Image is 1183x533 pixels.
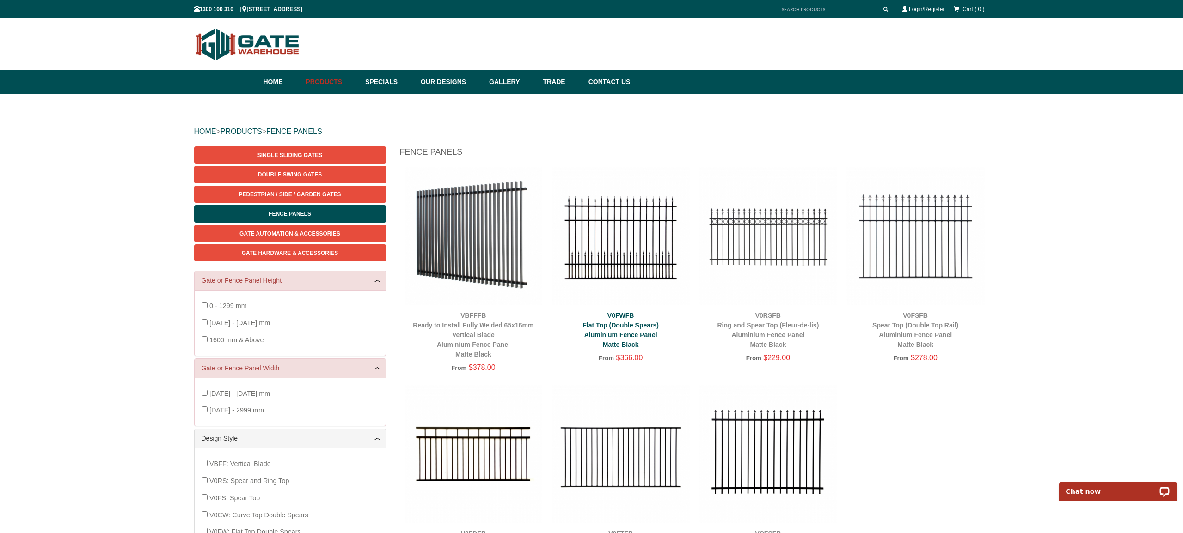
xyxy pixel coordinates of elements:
span: [DATE] - 2999 mm [209,406,264,414]
span: Fence Panels [269,211,311,217]
iframe: LiveChat chat widget [1053,472,1183,501]
span: Gate Automation & Accessories [239,230,340,237]
a: Double Swing Gates [194,166,386,183]
span: V0CW: Curve Top Double Spears [209,511,308,519]
span: [DATE] - [DATE] mm [209,319,270,327]
img: V0FWFB - Flat Top (Double Spears) - Aluminium Fence Panel - Matte Black - Gate Warehouse [552,167,690,305]
span: Pedestrian / Side / Garden Gates [239,191,341,198]
img: V0FTFB - Flat Top 19mm Square Tubes - Aluminium Fence Panel - Matte Black - Gate Warehouse [552,385,690,523]
span: From [746,355,761,362]
span: V0RS: Spear and Ring Top [209,477,289,485]
a: Home [264,70,301,94]
a: HOME [194,127,216,135]
a: Single Sliding Gates [194,146,386,164]
img: VCFSFB - Commercial Industrial Pressed Spear Top - Aluminium Security Fence Panel - Matte Black -... [699,385,837,523]
span: $229.00 [763,354,790,362]
a: Our Designs [416,70,484,94]
a: FENCE PANELS [266,127,322,135]
span: $278.00 [911,354,938,362]
span: 1600 mm & Above [209,336,264,344]
a: Gate Automation & Accessories [194,225,386,242]
a: Pedestrian / Side / Garden Gates [194,186,386,203]
span: V0FS: Spear Top [209,494,260,502]
div: > > [194,117,989,146]
span: From [451,364,466,371]
a: Gate Hardware & Accessories [194,244,386,261]
span: From [599,355,614,362]
span: 1300 100 310 | [STREET_ADDRESS] [194,6,303,12]
a: PRODUCTS [221,127,262,135]
img: VBFFFB - Ready to Install Fully Welded 65x16mm Vertical Blade - Aluminium Fence Panel - Matte Bla... [405,167,543,305]
img: V0FDFB - Flat Top (Double Top Rail) - Aluminium Fence Panel - Matte Black - Gate Warehouse [405,385,543,523]
a: Gallery [484,70,538,94]
a: VBFFFBReady to Install Fully Welded 65x16mm Vertical BladeAluminium Fence PanelMatte Black [413,312,533,358]
span: Cart ( 0 ) [962,6,984,12]
a: Fence Panels [194,205,386,222]
span: VBFF: Vertical Blade [209,460,271,467]
a: V0RSFBRing and Spear Top (Fleur-de-lis)Aluminium Fence PanelMatte Black [717,312,819,348]
img: V0FSFB - Spear Top (Double Top Rail) - Aluminium Fence Panel - Matte Black - Gate Warehouse [846,167,985,305]
a: Contact Us [584,70,631,94]
a: V0FWFBFlat Top (Double Spears)Aluminium Fence PanelMatte Black [582,312,659,348]
span: Gate Hardware & Accessories [242,250,338,256]
a: V0FSFBSpear Top (Double Top Rail)Aluminium Fence PanelMatte Black [872,312,958,348]
span: $378.00 [469,363,496,371]
a: Products [301,70,361,94]
a: Gate or Fence Panel Height [202,276,379,285]
a: Design Style [202,434,379,443]
input: SEARCH PRODUCTS [777,4,880,15]
img: Gate Warehouse [194,23,302,66]
a: Gate or Fence Panel Width [202,363,379,373]
span: Double Swing Gates [258,171,322,178]
a: Specials [361,70,416,94]
h1: Fence Panels [400,146,989,163]
span: 0 - 1299 mm [209,302,247,309]
a: Login/Register [909,6,944,12]
img: V0RSFB - Ring and Spear Top (Fleur-de-lis) - Aluminium Fence Panel - Matte Black - Gate Warehouse [699,167,837,305]
span: [DATE] - [DATE] mm [209,390,270,397]
span: $366.00 [616,354,643,362]
span: From [893,355,908,362]
a: Trade [538,70,583,94]
span: Single Sliding Gates [257,152,322,158]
